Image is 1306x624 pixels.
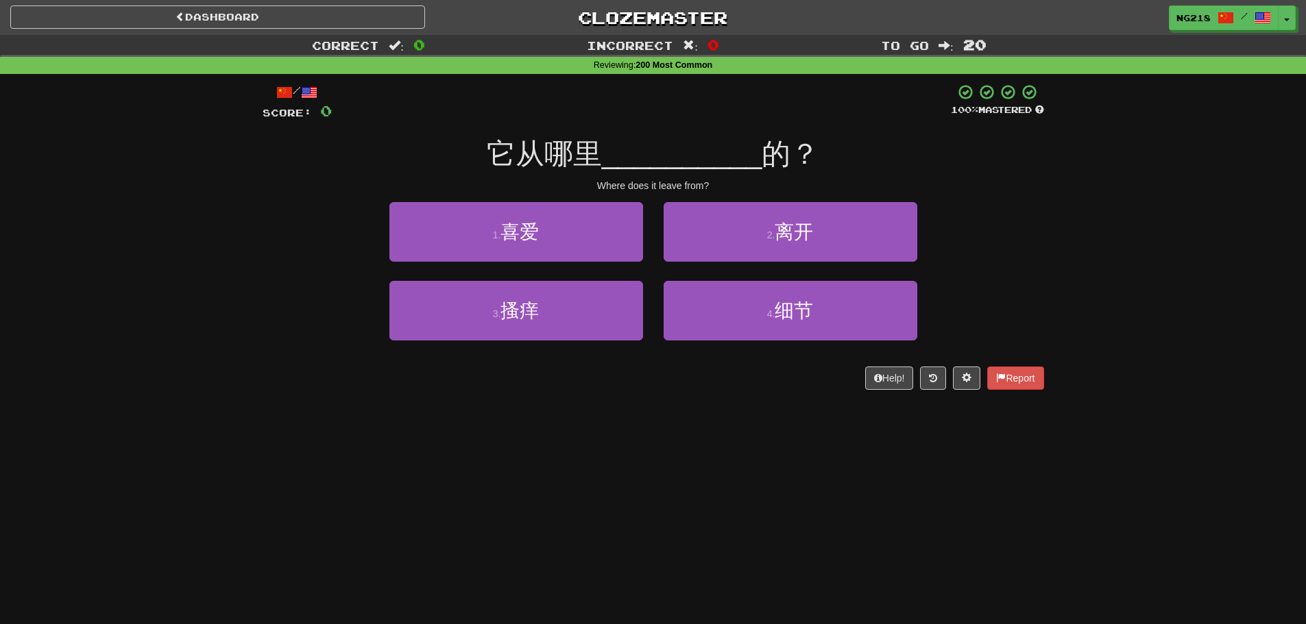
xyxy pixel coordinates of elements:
[446,5,860,29] a: Clozemaster
[320,102,332,119] span: 0
[389,281,643,340] button: 3.搔痒
[881,38,929,52] span: To go
[493,308,501,319] small: 3 .
[767,308,775,319] small: 4 .
[1241,11,1248,21] span: /
[664,202,917,262] button: 2.离开
[636,60,712,70] strong: 200 Most Common
[865,366,914,390] button: Help!
[10,5,425,29] a: Dashboard
[987,366,1043,390] button: Report
[664,281,917,340] button: 4.细节
[493,229,501,240] small: 1 .
[939,40,954,51] span: :
[1176,12,1211,24] span: ng218
[762,138,819,170] span: 的？
[413,36,425,53] span: 0
[775,300,813,321] span: 细节
[963,36,987,53] span: 20
[920,366,946,390] button: Round history (alt+y)
[951,104,978,115] span: 100 %
[263,84,332,101] div: /
[500,300,539,321] span: 搔痒
[951,104,1044,116] div: Mastered
[389,40,404,51] span: :
[263,107,312,118] span: Score:
[263,179,1044,192] div: Where does it leave from?
[587,38,673,52] span: Incorrect
[487,138,602,170] span: 它从哪里
[389,202,643,262] button: 1.喜爱
[708,36,719,53] span: 0
[775,221,813,242] span: 离开
[602,138,762,170] span: __________
[312,38,379,52] span: Correct
[683,40,698,51] span: :
[500,221,539,242] span: 喜爱
[767,229,775,240] small: 2 .
[1169,5,1279,30] a: ng218 /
